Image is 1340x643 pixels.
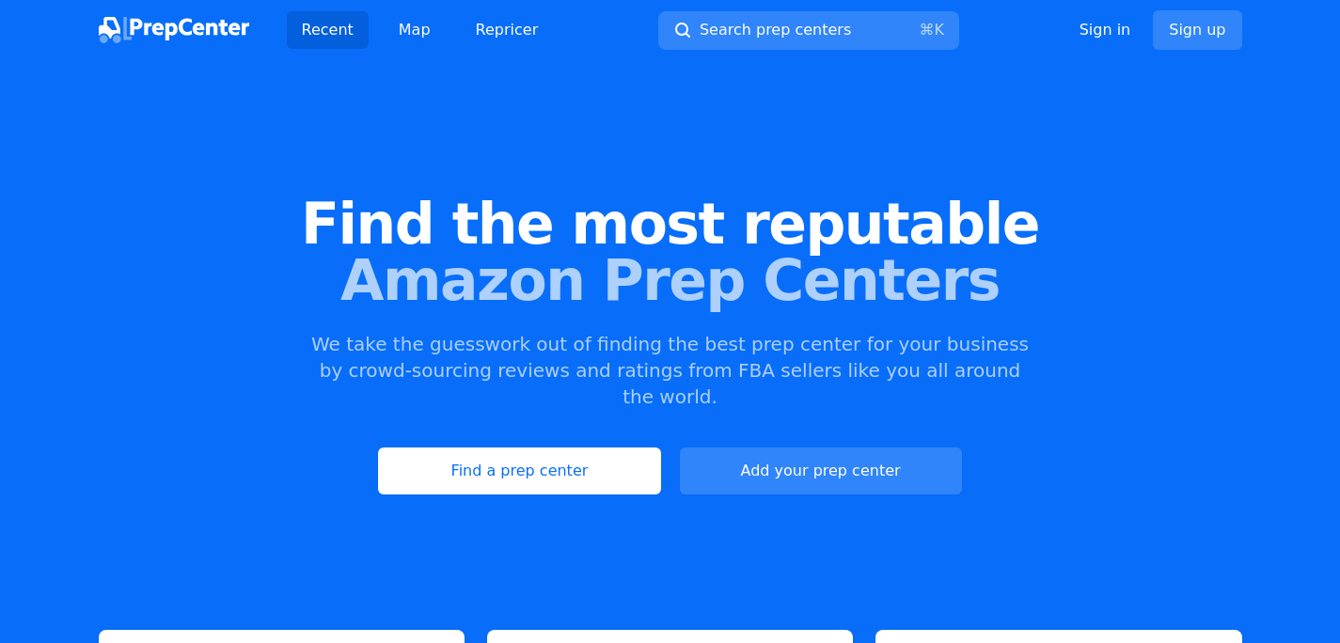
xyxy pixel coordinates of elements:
[1153,10,1241,50] a: Sign up
[287,11,369,49] a: Recent
[99,17,249,43] img: PrepCenter
[934,21,944,39] kbd: K
[30,196,1310,252] span: Find the most reputable
[30,252,1310,308] span: Amazon Prep Centers
[309,331,1032,410] p: We take the guesswork out of finding the best prep center for your business by crowd-sourcing rev...
[378,447,660,494] a: Find a prep center
[680,447,962,494] a: Add your prep center
[384,11,446,49] a: Map
[461,11,554,49] a: Repricer
[1080,19,1131,41] a: Sign in
[700,19,851,41] span: Search prep centers
[919,21,934,39] kbd: ⌘
[658,11,959,50] button: Search prep centers⌘K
